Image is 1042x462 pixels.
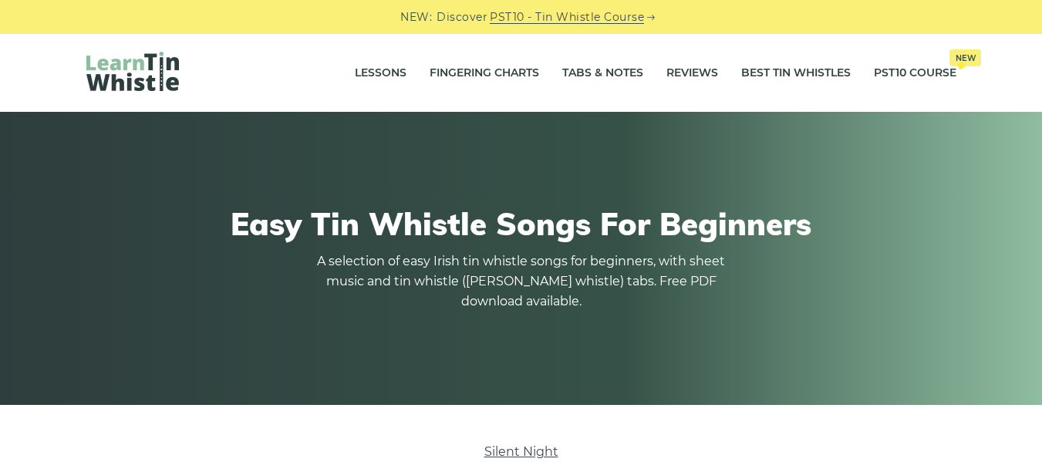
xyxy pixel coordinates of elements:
p: A selection of easy Irish tin whistle songs for beginners, with sheet music and tin whistle ([PER... [313,251,730,312]
span: New [949,49,981,66]
a: Reviews [666,54,718,93]
a: Tabs & Notes [562,54,643,93]
a: PST10 CourseNew [874,54,956,93]
a: Best Tin Whistles [741,54,851,93]
img: LearnTinWhistle.com [86,52,179,91]
h1: Easy Tin Whistle Songs For Beginners [86,205,956,242]
a: Fingering Charts [430,54,539,93]
a: Silent Night [484,444,558,459]
a: Lessons [355,54,406,93]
